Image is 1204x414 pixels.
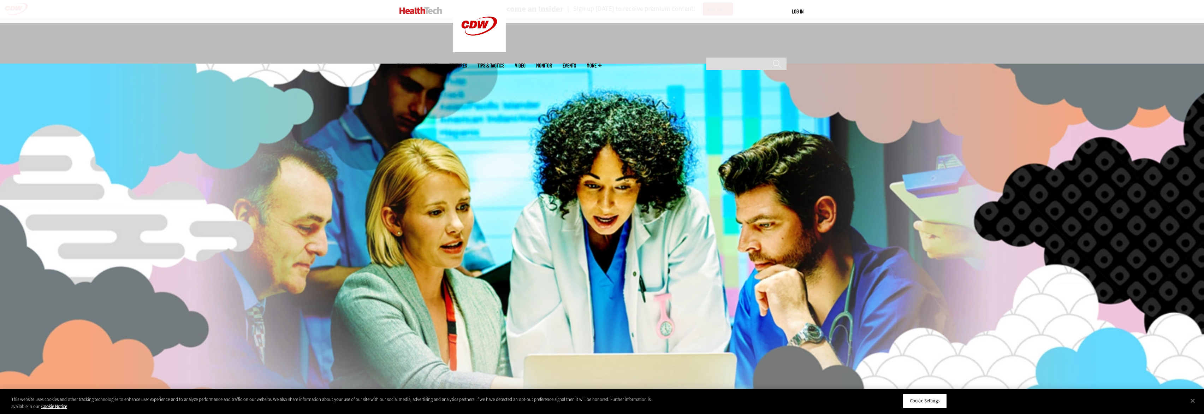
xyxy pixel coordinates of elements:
[453,47,506,54] a: CDW
[587,63,601,68] span: More
[515,63,526,68] a: Video
[421,63,439,68] span: Specialty
[450,63,467,68] a: Features
[397,63,410,68] span: Topics
[563,63,576,68] a: Events
[11,396,662,410] div: This website uses cookies and other tracking technologies to enhance user experience and to analy...
[478,63,504,68] a: Tips & Tactics
[903,394,947,408] button: Cookie Settings
[1185,393,1200,408] button: Close
[792,8,803,15] div: User menu
[792,8,803,14] a: Log in
[41,403,67,409] a: More information about your privacy
[399,7,442,14] img: Home
[536,63,552,68] a: MonITor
